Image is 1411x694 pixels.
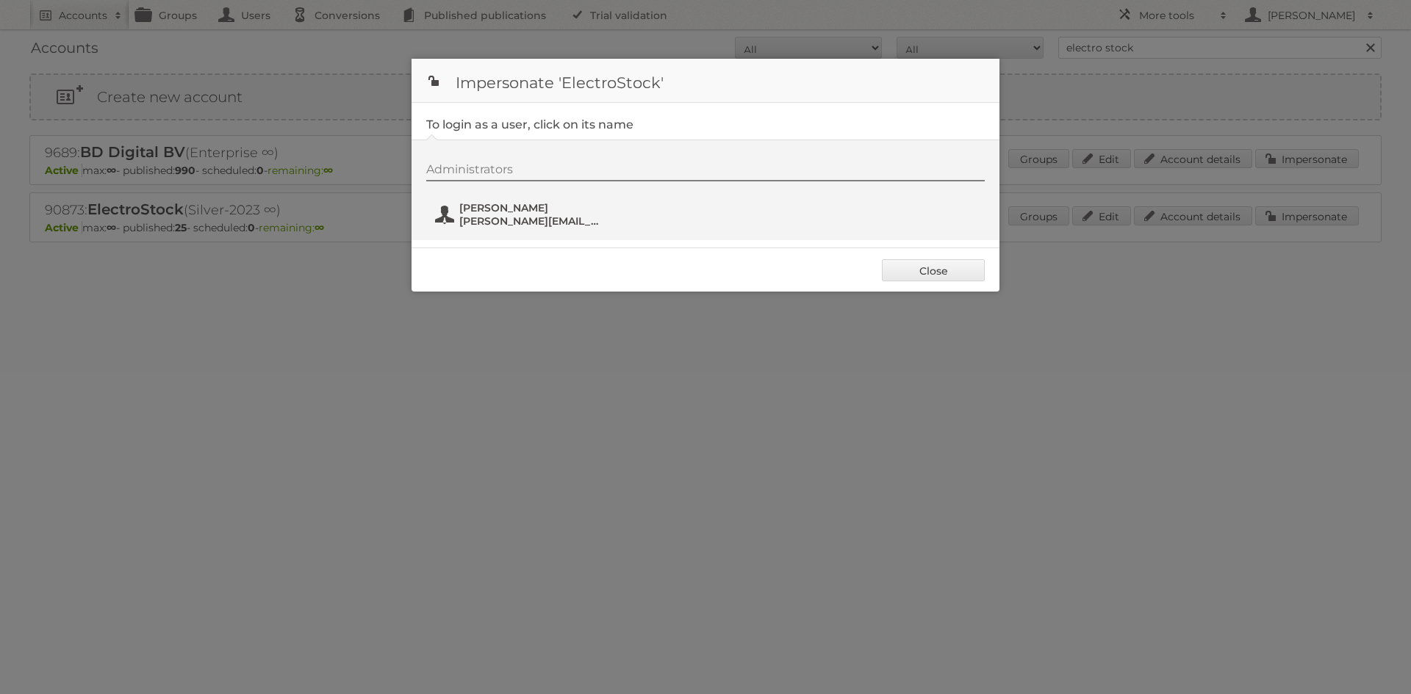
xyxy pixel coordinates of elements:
a: Close [882,259,985,281]
h1: Impersonate 'ElectroStock' [412,59,999,103]
div: Administrators [426,162,985,181]
span: [PERSON_NAME][EMAIL_ADDRESS][DOMAIN_NAME] [459,214,602,228]
span: [PERSON_NAME] [459,201,602,214]
button: [PERSON_NAME] [PERSON_NAME][EMAIL_ADDRESS][DOMAIN_NAME] [434,200,606,229]
legend: To login as a user, click on its name [426,118,633,131]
